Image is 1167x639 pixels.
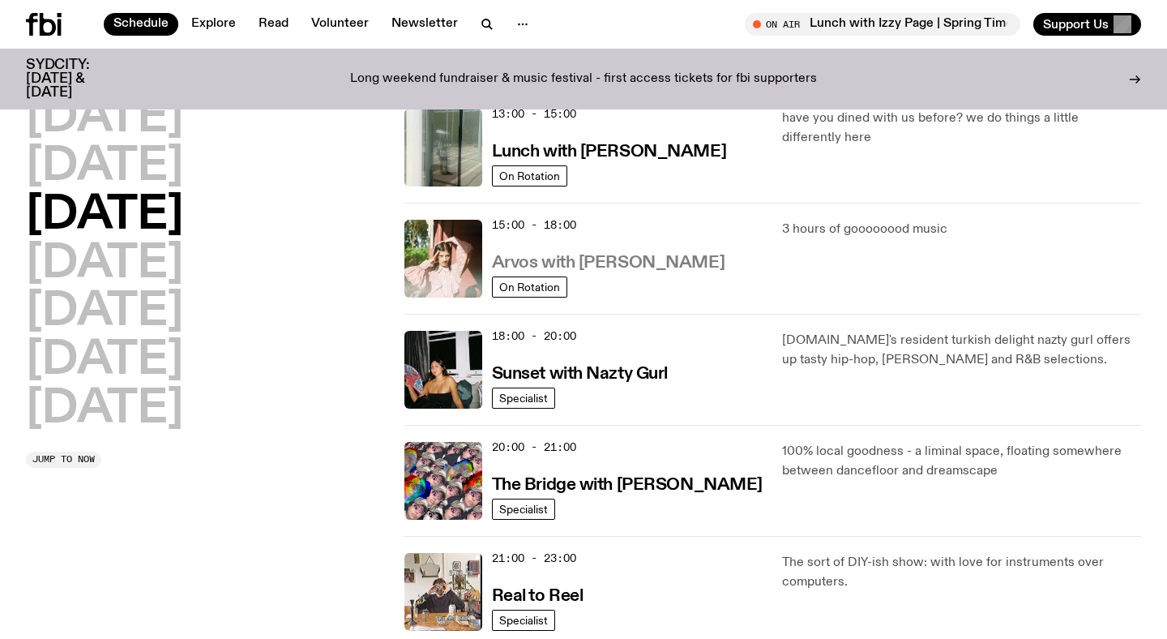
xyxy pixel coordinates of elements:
[1043,17,1109,32] span: Support Us
[499,503,548,515] span: Specialist
[492,217,576,233] span: 15:00 - 18:00
[492,477,763,494] h3: The Bridge with [PERSON_NAME]
[26,96,183,141] button: [DATE]
[301,13,378,36] a: Volunteer
[492,277,567,298] a: On Rotation
[26,338,183,384] button: [DATE]
[499,281,560,293] span: On Rotation
[492,328,576,344] span: 18:00 - 20:00
[492,588,583,605] h3: Real to Reel
[182,13,246,36] a: Explore
[26,242,183,287] button: [DATE]
[492,366,668,383] h3: Sunset with Nazty Gurl
[492,251,725,272] a: Arvos with [PERSON_NAME]
[782,331,1141,370] p: [DOMAIN_NAME]'s resident turkish delight nazty gurl offers up tasty hip-hop, [PERSON_NAME] and R&...
[782,109,1141,148] p: have you dined with us before? we do things a little differently here
[782,553,1141,592] p: The sort of DIY-ish show: with love for instruments over computers.
[26,289,183,335] button: [DATE]
[492,140,726,161] a: Lunch with [PERSON_NAME]
[745,13,1020,36] button: On AirLunch with Izzy Page | Spring Time is HERE!
[492,499,555,520] a: Specialist
[782,220,1141,239] p: 3 hours of goooooood music
[492,610,555,631] a: Specialist
[404,220,482,298] img: Maleeka stands outside on a balcony. She is looking at the camera with a serious expression, and ...
[1033,13,1141,36] button: Support Us
[26,193,183,238] button: [DATE]
[350,72,817,87] p: Long weekend fundraiser & music festival - first access tickets for fbi supporters
[26,452,101,468] button: Jump to now
[499,392,548,404] span: Specialist
[404,553,482,631] img: Jasper Craig Adams holds a vintage camera to his eye, obscuring his face. He is wearing a grey ju...
[249,13,298,36] a: Read
[32,455,95,464] span: Jump to now
[492,255,725,272] h3: Arvos with [PERSON_NAME]
[492,585,583,605] a: Real to Reel
[26,144,183,190] button: [DATE]
[499,614,548,626] span: Specialist
[104,13,178,36] a: Schedule
[492,551,576,566] span: 21:00 - 23:00
[382,13,468,36] a: Newsletter
[782,442,1141,481] p: 100% local goodness - a liminal space, floating somewhere between dancefloor and dreamscape
[492,106,576,122] span: 13:00 - 15:00
[492,144,726,161] h3: Lunch with [PERSON_NAME]
[492,165,567,187] a: On Rotation
[492,440,576,455] span: 20:00 - 21:00
[26,387,183,432] button: [DATE]
[492,362,668,383] a: Sunset with Nazty Gurl
[492,474,763,494] a: The Bridge with [PERSON_NAME]
[499,169,560,182] span: On Rotation
[26,58,130,100] h3: SYDCITY: [DATE] & [DATE]
[492,388,555,409] a: Specialist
